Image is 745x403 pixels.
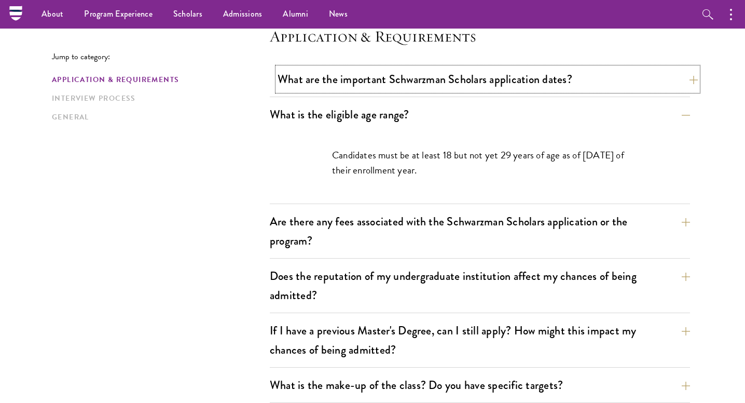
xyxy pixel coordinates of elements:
a: Interview Process [52,93,264,104]
button: Are there any fees associated with the Schwarzman Scholars application or the program? [270,210,690,252]
p: Jump to category: [52,52,270,61]
button: Does the reputation of my undergraduate institution affect my chances of being admitted? [270,264,690,307]
button: If I have a previous Master's Degree, can I still apply? How might this impact my chances of bein... [270,319,690,361]
button: What are the important Schwarzman Scholars application dates? [278,68,698,91]
button: What is the eligible age range? [270,103,690,126]
a: General [52,112,264,123]
a: Application & Requirements [52,74,264,85]
h4: Application & Requirements [270,26,690,47]
p: Candidates must be at least 18 but not yet 29 years of age as of [DATE] of their enrollment year. [332,147,628,178]
button: What is the make-up of the class? Do you have specific targets? [270,373,690,397]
